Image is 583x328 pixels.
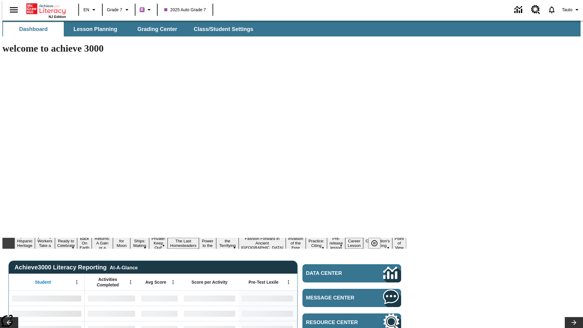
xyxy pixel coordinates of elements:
[85,291,138,306] div: No Data,
[72,278,81,287] button: Open Menu
[368,238,387,249] div: Pause
[511,2,527,18] a: Data Center
[92,231,113,255] button: Slide 5 Free Returns: A Gain or a Drain?
[302,264,401,282] a: Data Center
[55,233,77,253] button: Slide 3 Get Ready to Celebrate Juneteenth!
[368,238,380,249] button: Pause
[149,235,168,251] button: Slide 8 Private! Keep Out!
[145,279,166,285] span: Avg Score
[130,233,149,253] button: Slide 7 Cruise Ships: Making Waves
[15,264,138,271] span: Achieve3000 Literacy Reporting
[249,279,279,285] span: Pre-Test Lexile
[565,317,583,328] button: Lesson carousel, Next
[26,2,66,19] div: Home
[110,264,138,271] div: At-A-Glance
[168,238,199,249] button: Slide 9 The Last Homesteaders
[73,26,117,33] span: Lesson Planning
[88,277,128,288] span: Activities Completed
[189,22,258,36] button: Class/Student Settings
[286,231,306,255] button: Slide 13 The Invasion of the Free CD
[85,306,138,321] div: No Data,
[19,26,48,33] span: Dashboard
[84,7,89,13] span: EN
[392,235,406,251] button: Slide 18 Point of View
[104,4,133,15] button: Grade: Grade 7, Select a grade
[169,278,178,287] button: Open Menu
[527,2,544,18] a: Resource Center, Will open in new tab
[194,26,253,33] span: Class/Student Settings
[239,235,286,251] button: Slide 12 Fashion Forward in Ancient Rome
[199,233,216,253] button: Slide 10 Solar Power to the People
[138,306,181,321] div: No Data,
[302,289,401,307] a: Message Center
[113,233,130,253] button: Slide 6 Time for Moon Rules?
[562,7,572,13] span: Tauto
[141,6,144,13] span: B
[2,43,406,54] h1: welcome to achieve 3000
[3,22,64,36] button: Dashboard
[327,235,345,251] button: Slide 15 Pre-release lesson
[137,4,155,15] button: Boost Class color is purple. Change class color
[306,319,365,326] span: Resource Center
[26,3,66,15] a: Home
[345,238,363,249] button: Slide 16 Career Lesson
[65,22,126,36] button: Lesson Planning
[284,278,293,287] button: Open Menu
[126,278,135,287] button: Open Menu
[2,21,581,36] div: SubNavbar
[77,235,92,251] button: Slide 4 Back On Earth
[15,233,35,253] button: Slide 1 ¡Viva Hispanic Heritage Month!
[2,22,259,36] div: SubNavbar
[137,26,177,33] span: Grading Center
[127,22,188,36] button: Grading Center
[35,279,51,285] span: Student
[164,7,206,13] span: 2025 Auto Grade 7
[192,279,228,285] span: Score per Activity
[81,4,100,15] button: Language: EN, Select a language
[306,270,363,276] span: Data Center
[306,295,365,301] span: Message Center
[560,4,583,15] button: Profile/Settings
[306,233,327,253] button: Slide 14 Mixed Practice: Citing Evidence
[138,291,181,306] div: No Data,
[107,7,122,13] span: Grade 7
[5,1,23,19] button: Open side menu
[363,233,392,253] button: Slide 17 The Constitution's Balancing Act
[544,2,560,18] a: Notifications
[35,233,55,253] button: Slide 2 Labor Day: Workers Take a Stand
[49,15,66,19] span: NJ Edition
[216,233,239,253] button: Slide 11 Attack of the Terrifying Tomatoes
